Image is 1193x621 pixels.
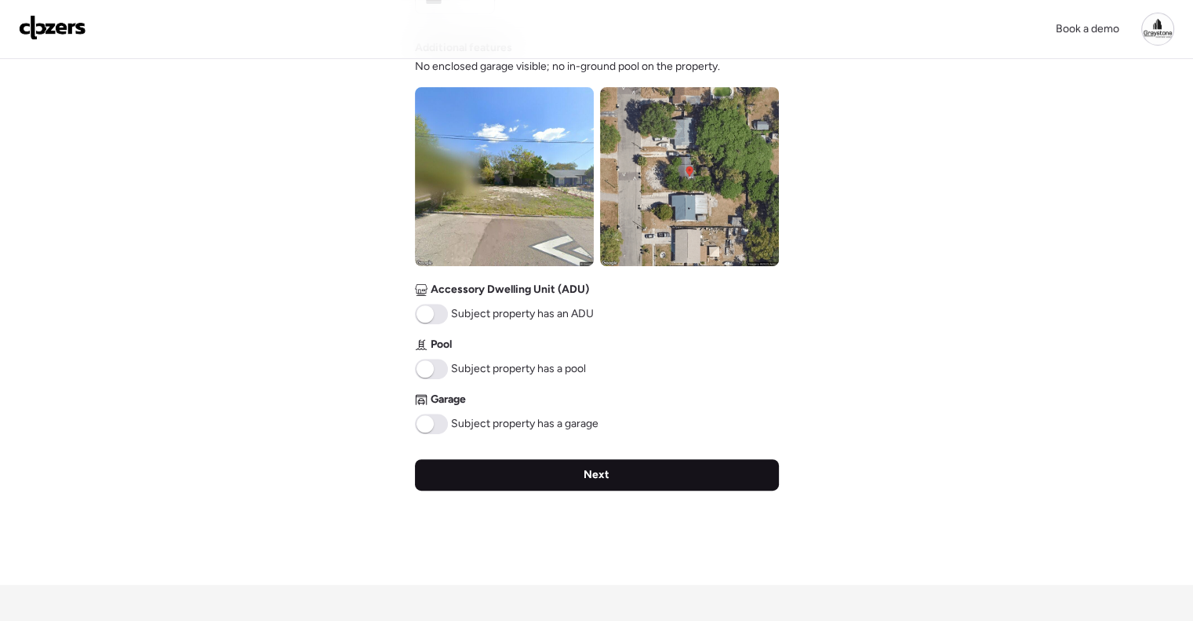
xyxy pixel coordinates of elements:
[1056,22,1119,35] span: Book a demo
[415,59,720,75] span: No enclosed garage visible; no in-ground pool on the property.
[431,282,589,298] span: Accessory Dwelling Unit (ADU)
[19,15,86,40] img: Logo
[451,306,594,322] span: Subject property has an ADU
[451,416,598,432] span: Subject property has a garage
[431,392,466,407] span: Garage
[431,337,452,353] span: Pool
[451,361,586,377] span: Subject property has a pool
[584,467,609,483] span: Next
